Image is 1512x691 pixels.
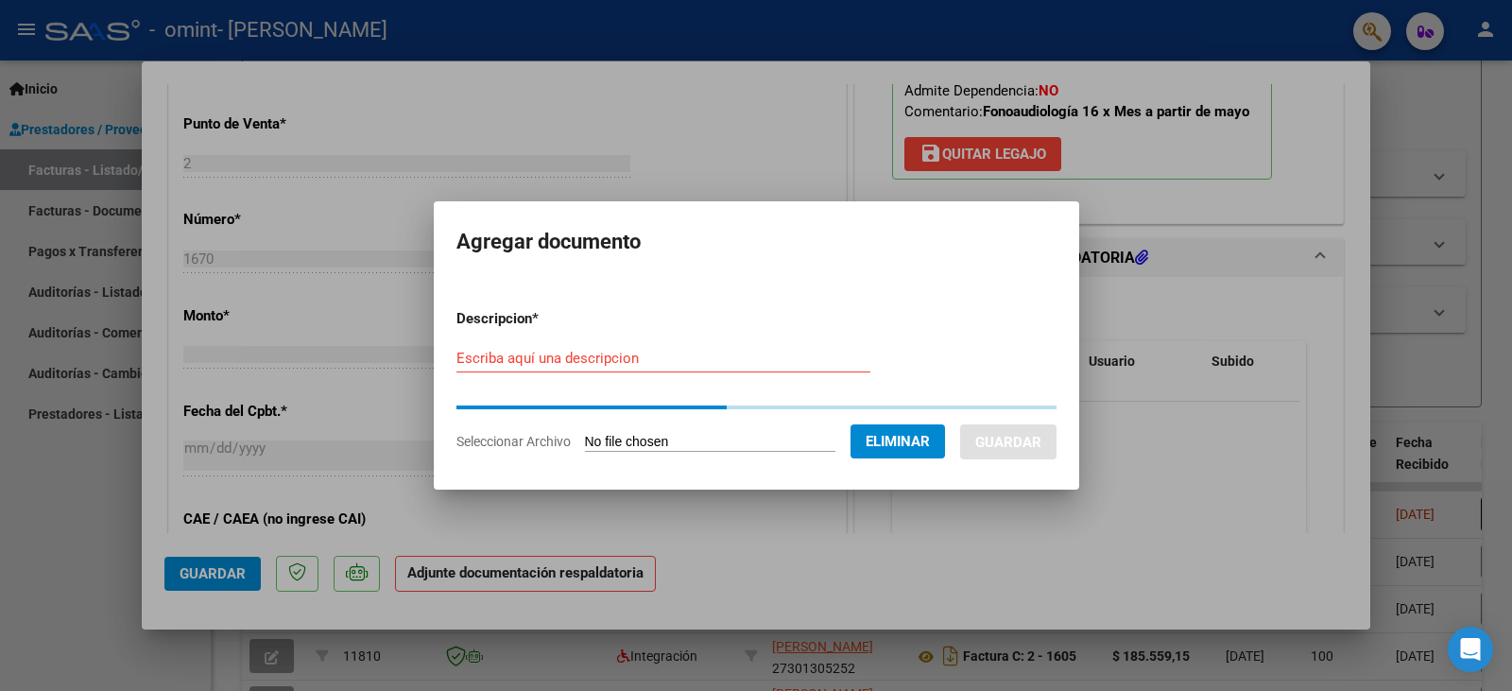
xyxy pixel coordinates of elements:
span: Guardar [975,434,1041,451]
span: Eliminar [866,433,930,450]
p: Descripcion [456,308,637,330]
button: Guardar [960,424,1057,459]
div: Open Intercom Messenger [1448,627,1493,672]
h2: Agregar documento [456,224,1057,260]
span: Seleccionar Archivo [456,434,571,449]
button: Eliminar [850,424,945,458]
